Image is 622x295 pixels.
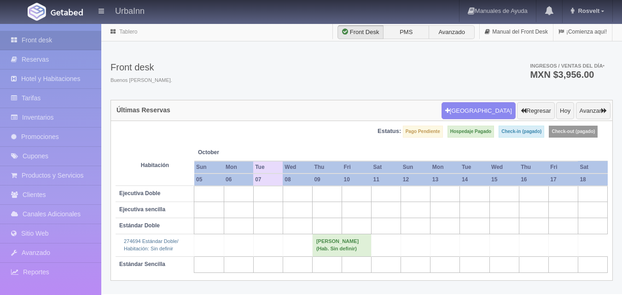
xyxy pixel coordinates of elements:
[337,25,384,39] label: Front Desk
[489,174,519,186] th: 15
[342,174,372,186] th: 10
[115,5,145,16] h4: UrbaInn
[530,63,605,69] span: Ingresos / Ventas del día
[119,190,160,197] b: Ejecutiva Doble
[460,161,489,174] th: Tue
[499,126,544,138] label: Check-in (pagado)
[549,126,598,138] label: Check-out (pagado)
[489,161,519,174] th: Wed
[51,9,83,16] img: Getabed
[283,161,312,174] th: Wed
[575,7,599,14] span: Rosvelt
[253,174,283,186] th: 07
[460,174,489,186] th: 14
[124,238,179,251] a: 274694 Estándar Doble/Habitación: Sin definir
[119,222,160,229] b: Estándar Doble
[429,25,475,39] label: Avanzado
[224,174,253,186] th: 06
[253,161,283,174] th: Tue
[578,174,607,186] th: 18
[116,107,170,114] h4: Últimas Reservas
[110,62,172,72] h3: Front desk
[372,174,401,186] th: 11
[378,127,401,136] label: Estatus:
[119,261,165,267] b: Estándar Sencilla
[194,161,224,174] th: Sun
[530,70,605,79] h3: MXN $3,956.00
[28,3,46,21] img: Getabed
[110,77,172,84] span: Buenos [PERSON_NAME].
[430,174,460,186] th: 13
[553,23,612,41] a: ¡Comienza aquí!
[403,126,443,138] label: Pago Pendiente
[194,174,224,186] th: 05
[517,102,554,120] button: Regresar
[224,161,253,174] th: Mon
[383,25,429,39] label: PMS
[141,162,169,168] strong: Habitación
[401,161,430,174] th: Sun
[401,174,430,186] th: 12
[548,161,578,174] th: Fri
[448,126,494,138] label: Hospedaje Pagado
[119,29,137,35] a: Tablero
[119,206,165,213] b: Ejecutiva sencilla
[480,23,553,41] a: Manual del Front Desk
[578,161,607,174] th: Sat
[442,102,516,120] button: [GEOGRAPHIC_DATA]
[312,161,342,174] th: Thu
[548,174,578,186] th: 17
[556,102,574,120] button: Hoy
[342,161,372,174] th: Fri
[198,149,250,156] span: October
[283,174,312,186] th: 08
[519,174,548,186] th: 16
[372,161,401,174] th: Sat
[312,174,342,186] th: 09
[430,161,460,174] th: Mon
[312,234,371,256] td: [PERSON_NAME] (Hab. Sin definir)
[519,161,548,174] th: Thu
[576,102,610,120] button: Avanzar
